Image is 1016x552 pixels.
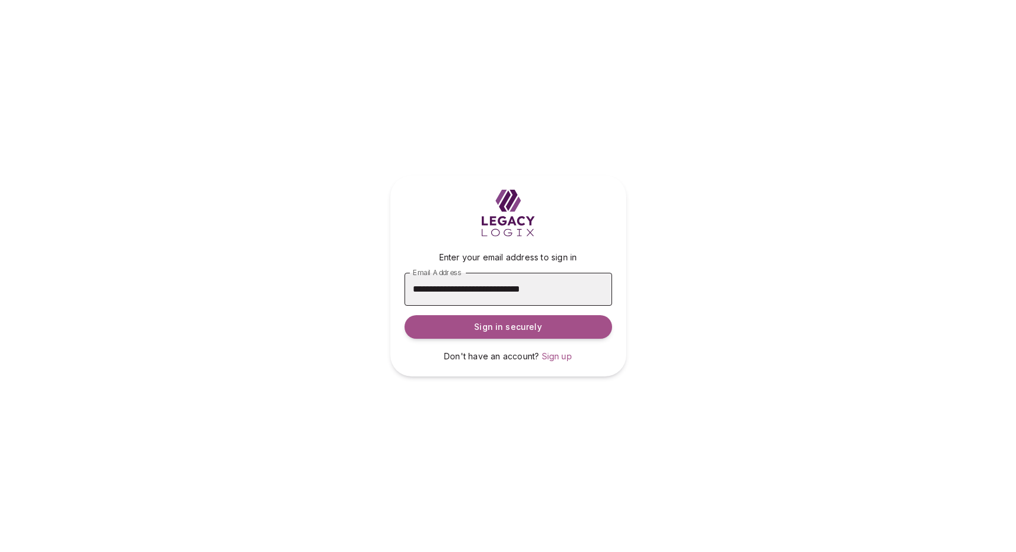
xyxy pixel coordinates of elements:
[439,252,577,262] span: Enter your email address to sign in
[405,315,612,339] button: Sign in securely
[542,351,572,361] span: Sign up
[444,351,539,361] span: Don't have an account?
[413,268,461,277] span: Email Address
[474,321,541,333] span: Sign in securely
[542,351,572,362] a: Sign up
